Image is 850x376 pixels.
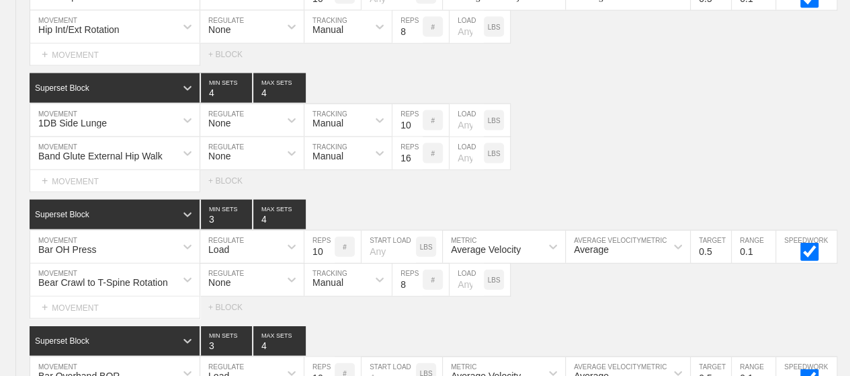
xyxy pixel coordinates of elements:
[208,118,230,128] div: None
[253,200,306,229] input: None
[42,48,48,60] span: +
[30,297,200,319] div: MOVEMENT
[312,118,343,128] div: Manual
[488,276,501,284] p: LBS
[431,117,435,124] p: #
[208,151,230,161] div: None
[312,151,343,161] div: Manual
[208,24,230,35] div: None
[38,244,96,255] div: Bar OH Press
[208,244,229,255] div: Load
[431,276,435,284] p: #
[30,44,200,66] div: MOVEMENT
[38,118,107,128] div: 1DB Side Lunge
[343,243,347,251] p: #
[35,336,89,346] div: Superset Block
[38,24,120,35] div: Hip Int/Ext Rotation
[208,176,255,186] div: + BLOCK
[450,11,484,43] input: Any
[450,137,484,170] input: Any
[450,104,484,137] input: Any
[208,277,230,288] div: None
[574,244,609,255] div: Average
[35,210,89,219] div: Superset Block
[488,24,501,31] p: LBS
[253,326,306,356] input: None
[431,150,435,157] p: #
[35,83,89,93] div: Superset Block
[450,264,484,296] input: Any
[42,175,48,186] span: +
[312,24,343,35] div: Manual
[362,231,416,263] input: Any
[208,303,255,312] div: + BLOCK
[451,244,521,255] div: Average Velocity
[420,243,433,251] p: LBS
[38,151,163,161] div: Band Glute External Hip Walk
[30,170,200,192] div: MOVEMENT
[608,220,850,376] iframe: Chat Widget
[312,277,343,288] div: Manual
[253,73,306,103] input: None
[488,117,501,124] p: LBS
[42,301,48,313] span: +
[488,150,501,157] p: LBS
[208,50,255,59] div: + BLOCK
[38,277,168,288] div: Bear Crawl to T-Spine Rotation
[431,24,435,31] p: #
